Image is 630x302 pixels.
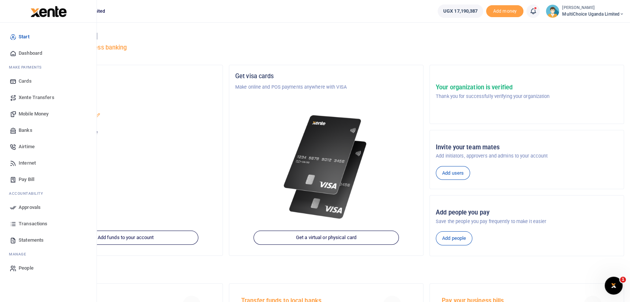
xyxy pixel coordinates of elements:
p: Make online and POS payments anywhere with VISA [235,83,417,91]
a: profile-user [PERSON_NAME] MultiChoice Uganda Limited [546,4,624,18]
span: Pay Bill [19,176,34,183]
li: M [6,61,91,73]
span: 1 [620,277,626,283]
h5: UGX 17,190,387 [35,138,217,146]
h5: Invite your team mates [436,144,618,151]
span: Mobile Money [19,110,48,118]
a: Transactions [6,216,91,232]
h5: Your organization is verified [436,84,549,91]
a: Airtime [6,139,91,155]
img: xente-_physical_cards.png [281,109,372,226]
h4: Hello [PERSON_NAME] [28,32,624,40]
img: profile-user [546,4,559,18]
span: Start [19,33,29,41]
li: M [6,248,91,260]
span: countability [15,191,43,196]
a: Add people [436,231,472,245]
a: Banks [6,122,91,139]
a: Internet [6,155,91,171]
span: anage [13,251,26,257]
p: Your current account balance [35,129,217,136]
p: MultiChoice Uganda Limited [35,112,217,120]
h5: Welcome to better business banking [28,44,624,51]
li: Wallet ballance [435,4,486,18]
a: logo-small logo-large logo-large [30,8,67,14]
a: UGX 17,190,387 [438,4,483,18]
a: Start [6,29,91,45]
a: Mobile Money [6,106,91,122]
a: Approvals [6,199,91,216]
a: Cards [6,73,91,89]
h5: Account [35,101,217,109]
span: Internet [19,159,36,167]
h5: Organization [35,73,217,80]
iframe: Intercom live chat [605,277,623,295]
p: MultiChoice Uganda Limited [35,83,217,91]
a: Get a virtual or physical card [253,231,399,245]
span: Approvals [19,204,41,211]
span: Cards [19,77,32,85]
span: Airtime [19,143,35,150]
small: [PERSON_NAME] [562,5,624,11]
a: Add funds to your account [53,231,198,245]
span: Banks [19,127,32,134]
h4: Make a transaction [28,266,624,274]
span: People [19,264,34,272]
h5: Get visa cards [235,73,417,80]
p: Thank you for successfully verifying your organization [436,93,549,100]
h5: Add people you pay [436,209,618,216]
span: UGX 17,190,387 [443,7,478,15]
a: Pay Bill [6,171,91,188]
p: Save the people you pay frequently to make it easier [436,218,618,225]
a: Add money [486,8,523,13]
a: Dashboard [6,45,91,61]
p: Add initiators, approvers and admins to your account [436,152,618,160]
span: ake Payments [13,64,42,70]
span: Transactions [19,220,47,228]
span: Xente Transfers [19,94,54,101]
a: Statements [6,232,91,248]
span: MultiChoice Uganda Limited [562,11,624,18]
li: Toup your wallet [486,5,523,18]
a: Xente Transfers [6,89,91,106]
span: Statements [19,236,44,244]
span: Dashboard [19,50,42,57]
a: People [6,260,91,276]
img: logo-large [31,6,67,17]
a: Add users [436,166,470,180]
li: Ac [6,188,91,199]
span: Add money [486,5,523,18]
